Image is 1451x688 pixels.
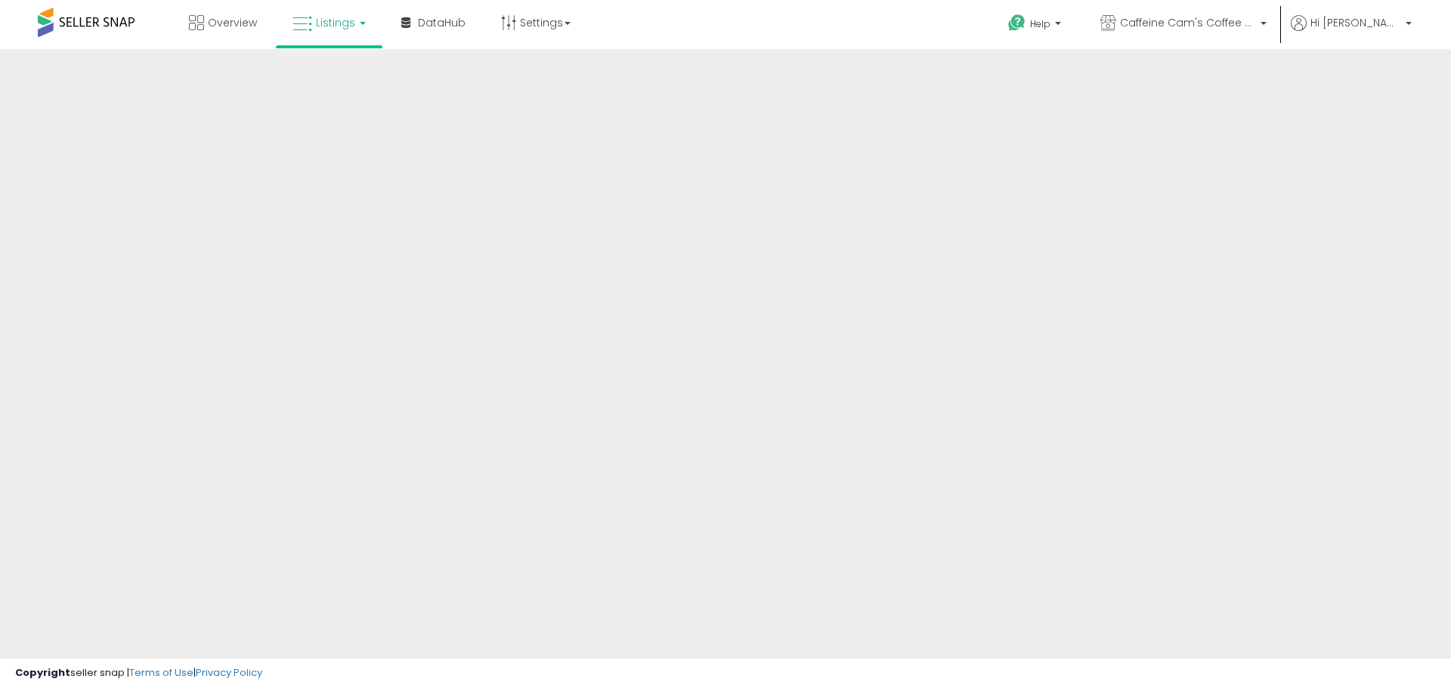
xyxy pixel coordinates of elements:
[1007,14,1026,32] i: Get Help
[129,665,193,680] a: Terms of Use
[15,666,262,680] div: seller snap | |
[1120,15,1256,30] span: Caffeine Cam's Coffee & Candy Company Inc.
[196,665,262,680] a: Privacy Policy
[316,15,355,30] span: Listings
[418,15,466,30] span: DataHub
[15,665,70,680] strong: Copyright
[208,15,257,30] span: Overview
[1030,17,1050,30] span: Help
[996,2,1076,49] a: Help
[1310,15,1401,30] span: Hi [PERSON_NAME]
[1291,15,1412,49] a: Hi [PERSON_NAME]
